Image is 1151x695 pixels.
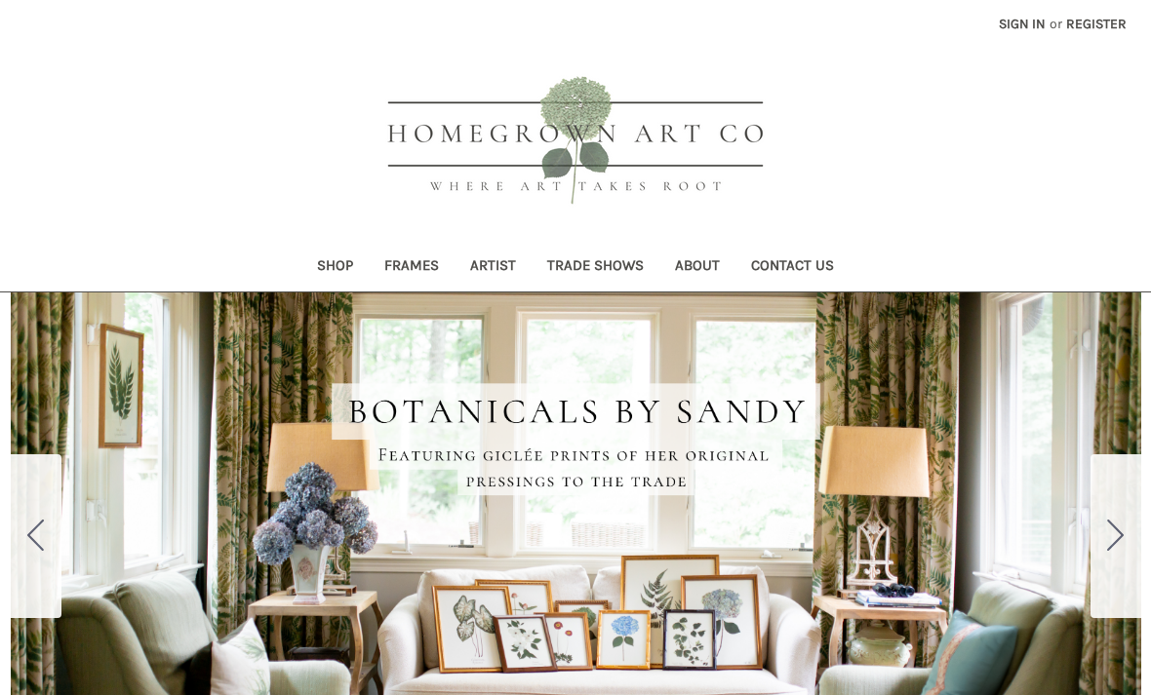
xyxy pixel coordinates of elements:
a: Trade Shows [532,244,659,291]
button: Go to slide 5 [11,454,61,618]
img: HOMEGROWN ART CO [356,55,795,230]
a: Frames [369,244,455,291]
a: Contact Us [735,244,850,291]
a: About [659,244,735,291]
a: Artist [455,244,532,291]
a: Shop [301,244,369,291]
button: Go to slide 2 [1091,454,1141,618]
span: or [1048,14,1064,34]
